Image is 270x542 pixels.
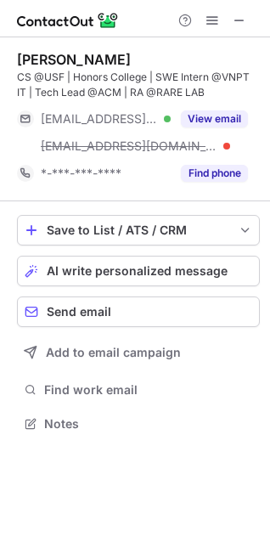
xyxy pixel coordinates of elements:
span: Add to email campaign [46,346,181,359]
button: Add to email campaign [17,337,260,368]
span: Notes [44,416,253,432]
button: Reveal Button [181,110,248,127]
button: AI write personalized message [17,256,260,286]
button: Notes [17,412,260,436]
span: Send email [47,305,111,319]
button: Find work email [17,378,260,402]
button: save-profile-one-click [17,215,260,246]
span: [EMAIL_ADDRESS][DOMAIN_NAME] [41,111,158,127]
img: ContactOut v5.3.10 [17,10,119,31]
span: [EMAIL_ADDRESS][DOMAIN_NAME] [41,138,217,154]
span: Find work email [44,382,253,398]
div: [PERSON_NAME] [17,51,131,68]
div: Save to List / ATS / CRM [47,223,230,237]
span: AI write personalized message [47,264,228,278]
div: CS @USF | Honors College | SWE Intern @VNPT IT | Tech Lead @ACM | RA @RARE LAB [17,70,260,100]
button: Reveal Button [181,165,248,182]
button: Send email [17,296,260,327]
